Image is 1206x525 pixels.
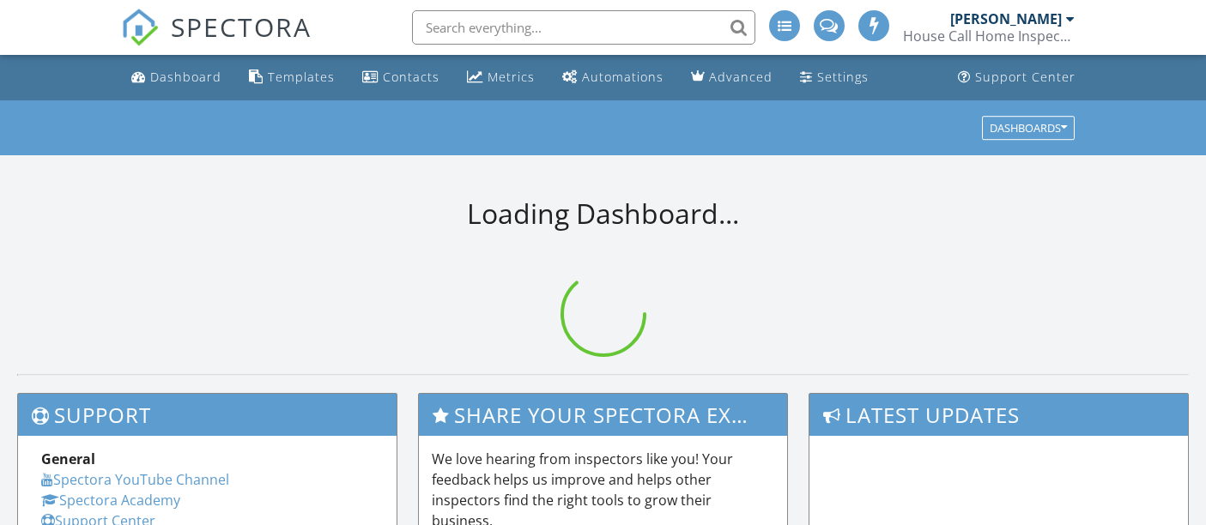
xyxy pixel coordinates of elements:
a: Spectora YouTube Channel [41,470,229,489]
div: Settings [817,69,869,85]
input: Search everything... [412,10,755,45]
div: Advanced [709,69,773,85]
div: House Call Home Inspection [903,27,1075,45]
a: SPECTORA [121,23,312,59]
a: Advanced [684,62,779,94]
div: Dashboards [990,122,1067,134]
img: The Best Home Inspection Software - Spectora [121,9,159,46]
span: SPECTORA [171,9,312,45]
div: Dashboard [150,69,221,85]
div: Metrics [488,69,535,85]
div: Support Center [975,69,1076,85]
a: Settings [793,62,876,94]
h3: Share Your Spectora Experience [419,394,787,436]
h3: Support [18,394,397,436]
div: Templates [268,69,335,85]
a: Spectora Academy [41,491,180,510]
div: Automations [582,69,664,85]
a: Contacts [355,62,446,94]
a: Dashboard [124,62,228,94]
a: Automations (Advanced) [555,62,670,94]
h3: Latest Updates [809,394,1188,436]
a: Templates [242,62,342,94]
button: Dashboards [982,116,1075,140]
a: Metrics [460,62,542,94]
div: Contacts [383,69,439,85]
div: [PERSON_NAME] [950,10,1062,27]
a: Support Center [951,62,1082,94]
strong: General [41,450,95,468]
